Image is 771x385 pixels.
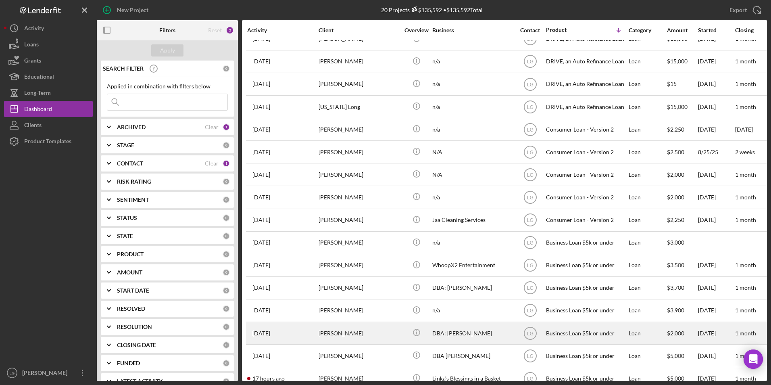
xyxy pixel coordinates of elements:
[223,341,230,349] div: 0
[698,322,734,344] div: [DATE]
[117,2,148,18] div: New Project
[698,209,734,231] div: [DATE]
[546,73,627,95] div: DRIVE, an Auto Refinance Loan
[103,65,144,72] b: SEARCH FILTER
[721,2,767,18] button: Export
[432,141,513,163] div: N/A
[629,119,666,140] div: Loan
[698,186,734,208] div: [DATE]
[24,36,39,54] div: Loans
[24,69,54,87] div: Educational
[208,27,222,33] div: Reset
[527,376,533,381] text: LG
[4,117,93,133] a: Clients
[24,101,52,119] div: Dashboard
[432,232,513,253] div: n/a
[667,58,688,65] span: $15,000
[698,164,734,185] div: [DATE]
[546,300,627,321] div: Business Loan $5k or under
[698,345,734,366] div: [DATE]
[698,300,734,321] div: [DATE]
[223,323,230,331] div: 0
[223,232,230,240] div: 0
[117,215,137,221] b: STATUS
[667,27,697,33] div: Amount
[432,255,513,276] div: WhoopX2 Entertainment
[527,353,533,359] text: LG
[735,194,756,201] time: 1 month
[735,103,756,110] time: 1 month
[546,322,627,344] div: Business Loan $5k or under
[117,324,152,330] b: RESOLUTION
[432,322,513,344] div: DBA: [PERSON_NAME]
[629,73,666,95] div: Loan
[223,160,230,167] div: 1
[432,119,513,140] div: n/a
[432,300,513,321] div: n/a
[735,80,756,87] time: 1 month
[117,360,140,366] b: FUNDED
[527,308,533,314] text: LG
[629,186,666,208] div: Loan
[223,65,230,72] div: 0
[4,20,93,36] button: Activity
[667,284,684,291] span: $3,700
[667,80,677,87] span: $15
[223,360,230,367] div: 0
[4,52,93,69] button: Grants
[151,44,183,56] button: Apply
[432,27,513,33] div: Business
[24,20,44,38] div: Activity
[735,149,755,155] time: 2 weeks
[527,36,533,42] text: LG
[117,305,145,312] b: RESOLVED
[319,345,399,366] div: [PERSON_NAME]
[252,375,285,382] time: 2025-09-22 23:21
[319,209,399,231] div: [PERSON_NAME]
[117,342,156,348] b: CLOSING DATE
[223,305,230,312] div: 0
[319,73,399,95] div: [PERSON_NAME]
[667,375,684,382] span: $5,000
[735,307,756,314] time: 1 month
[319,51,399,72] div: [PERSON_NAME]
[319,27,399,33] div: Client
[432,186,513,208] div: n/a
[319,96,399,117] div: [US_STATE] Long
[629,232,666,253] div: Loan
[117,142,134,149] b: STAGE
[117,178,151,185] b: RISK RATING
[527,240,533,246] text: LG
[4,133,93,149] button: Product Templates
[629,300,666,321] div: Loan
[319,322,399,344] div: [PERSON_NAME]
[527,331,533,336] text: LG
[735,216,756,223] time: 1 month
[546,209,627,231] div: Consumer Loan - Version 2
[735,126,753,133] time: [DATE]
[667,352,684,359] span: $5,000
[629,322,666,344] div: Loan
[667,262,684,268] span: $3,500
[319,232,399,253] div: [PERSON_NAME]
[667,307,684,314] span: $3,900
[319,186,399,208] div: [PERSON_NAME]
[319,300,399,321] div: [PERSON_NAME]
[4,101,93,117] button: Dashboard
[546,255,627,276] div: Business Loan $5k or under
[226,26,234,34] div: 2
[546,232,627,253] div: Business Loan $5k or under
[527,82,533,87] text: LG
[735,58,756,65] time: 1 month
[205,160,219,167] div: Clear
[698,255,734,276] div: [DATE]
[667,216,684,223] span: $2,250
[4,69,93,85] button: Educational
[117,287,149,294] b: START DATE
[527,218,533,223] text: LG
[252,104,270,110] time: 2025-09-15 18:18
[546,277,627,299] div: Business Loan $5k or under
